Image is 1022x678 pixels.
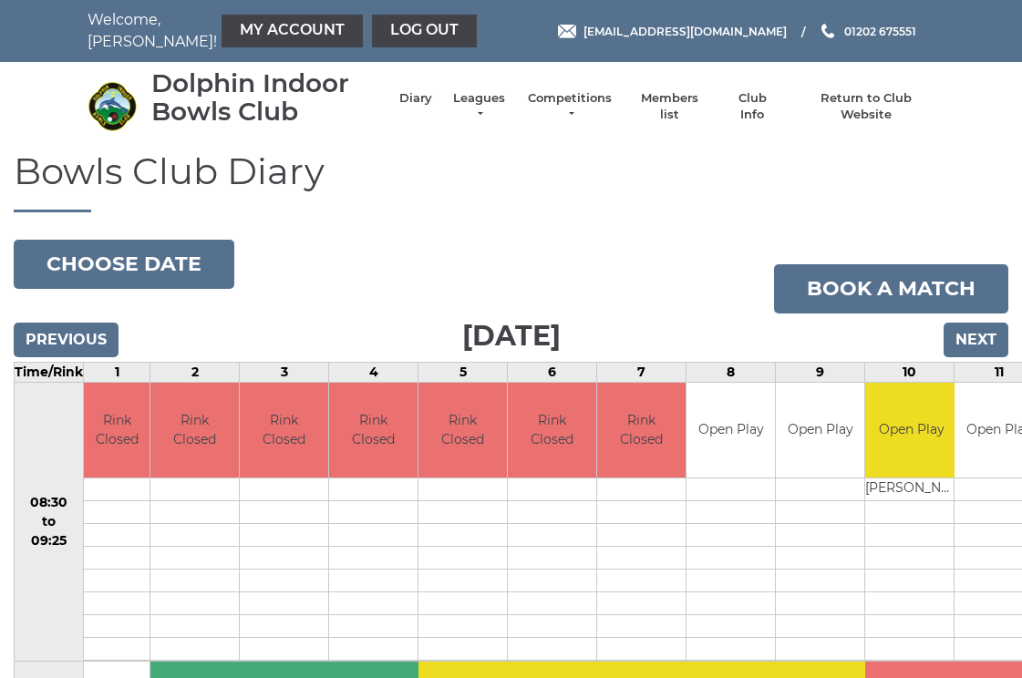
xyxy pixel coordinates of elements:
td: Rink Closed [597,383,686,478]
td: [PERSON_NAME] [865,478,957,501]
td: 7 [597,362,686,382]
td: Open Play [776,383,864,478]
td: Rink Closed [150,383,239,478]
td: Time/Rink [15,362,84,382]
nav: Welcome, [PERSON_NAME]! [88,9,425,53]
td: 1 [84,362,150,382]
td: Rink Closed [418,383,507,478]
td: Rink Closed [84,383,150,478]
h1: Bowls Club Diary [14,151,1008,212]
td: 3 [240,362,329,382]
td: Rink Closed [240,383,328,478]
a: My Account [222,15,363,47]
a: Leagues [450,90,508,123]
td: 2 [150,362,240,382]
td: Open Play [865,383,957,478]
a: Email [EMAIL_ADDRESS][DOMAIN_NAME] [558,23,787,40]
input: Previous [14,323,119,357]
td: Open Play [686,383,775,478]
img: Phone us [821,24,834,38]
a: Competitions [526,90,614,123]
td: 10 [865,362,955,382]
a: Return to Club Website [797,90,934,123]
a: Book a match [774,264,1008,313]
img: Email [558,25,576,38]
span: [EMAIL_ADDRESS][DOMAIN_NAME] [583,24,787,37]
td: 9 [776,362,865,382]
td: Rink Closed [508,383,596,478]
td: 4 [329,362,418,382]
td: 8 [686,362,776,382]
a: Members list [632,90,707,123]
button: Choose date [14,240,234,289]
td: 08:30 to 09:25 [15,382,84,662]
div: Dolphin Indoor Bowls Club [151,69,381,126]
td: 6 [508,362,597,382]
a: Diary [399,90,432,107]
input: Next [944,323,1008,357]
img: Dolphin Indoor Bowls Club [88,81,138,131]
span: 01202 675551 [844,24,916,37]
a: Log out [372,15,477,47]
a: Phone us 01202 675551 [819,23,916,40]
td: 5 [418,362,508,382]
a: Club Info [726,90,779,123]
td: Rink Closed [329,383,418,478]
